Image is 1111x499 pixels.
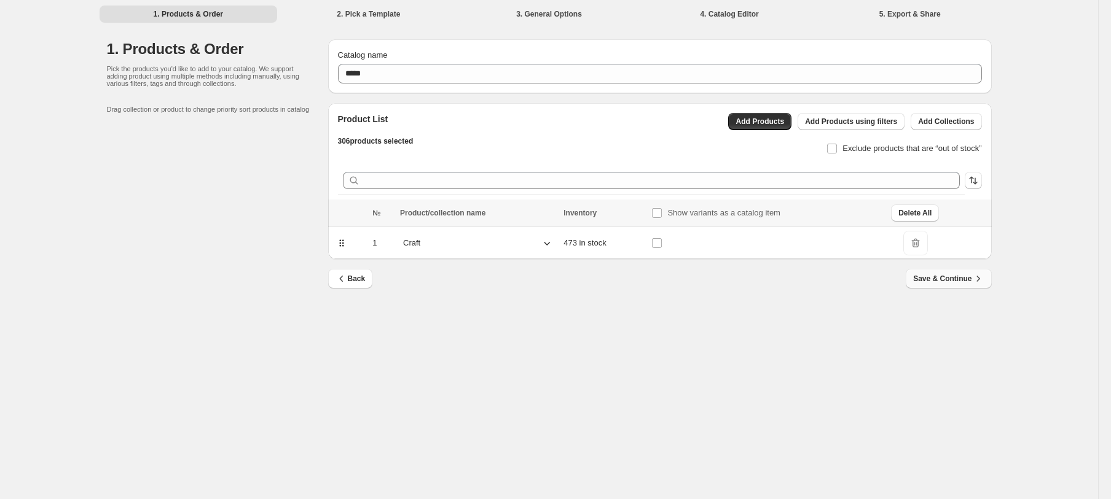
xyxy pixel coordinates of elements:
button: Save & Continue [906,269,991,288]
p: Craft [403,237,420,249]
td: 473 in stock [560,227,648,260]
span: Catalog name [338,50,388,60]
span: 306 products selected [338,137,414,145]
span: 1 [372,238,377,247]
button: Add Products [728,113,791,130]
button: Delete All [891,204,939,222]
span: Add Collections [918,117,974,126]
button: Back [328,269,373,288]
p: Pick the products you'd like to add to your catalog. We support adding product using multiple met... [107,65,304,87]
p: Drag collection or product to change priority sort products in catalog [107,106,328,113]
span: Add Products [736,117,784,126]
span: Product/collection name [400,209,485,217]
span: Save & Continue [913,273,984,285]
button: Add Products using filters [798,113,905,130]
span: Show variants as a catalog item [667,208,780,217]
h1: 1. Products & Order [107,39,328,59]
button: Add Collections [911,113,981,130]
span: Back [336,273,366,285]
span: № [372,209,380,217]
span: Add Products using filters [805,117,897,126]
div: Inventory [563,208,644,218]
span: Delete All [898,208,932,218]
h2: Product List [338,113,414,125]
span: Exclude products that are “out of stock” [842,144,981,153]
